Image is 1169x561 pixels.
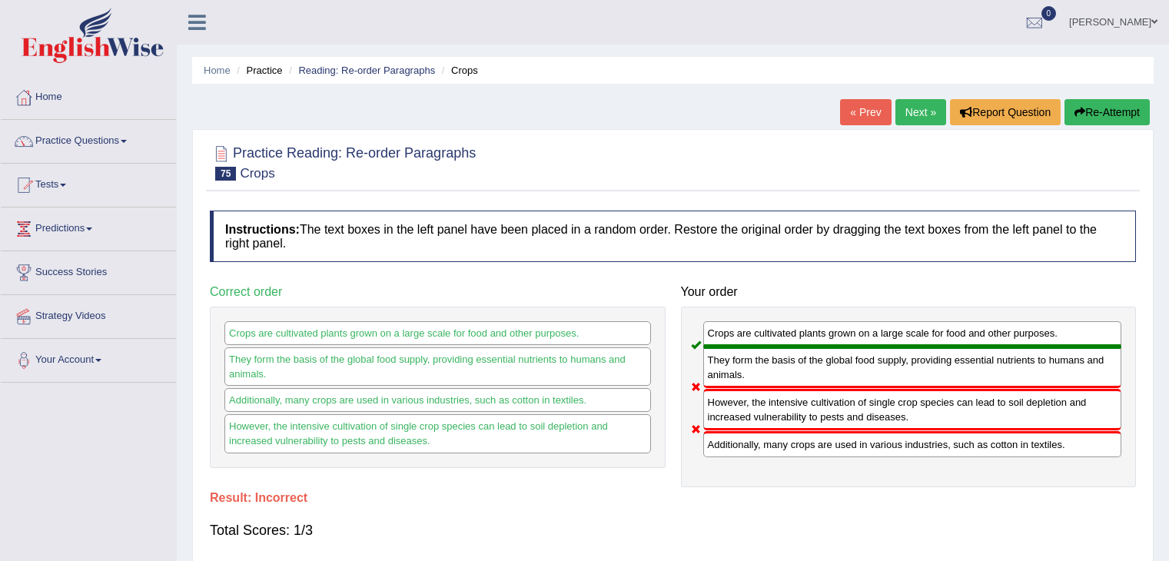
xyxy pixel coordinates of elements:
[204,65,231,76] a: Home
[210,512,1136,549] div: Total Scores: 1/3
[1064,99,1150,125] button: Re-Attempt
[703,347,1122,388] div: They form the basis of the global food supply, providing essential nutrients to humans and animals.
[224,347,651,386] div: They form the basis of the global food supply, providing essential nutrients to humans and animals.
[895,99,946,125] a: Next »
[1,120,176,158] a: Practice Questions
[210,142,476,181] h2: Practice Reading: Re-order Paragraphs
[210,211,1136,262] h4: The text boxes in the left panel have been placed in a random order. Restore the original order b...
[1041,6,1057,21] span: 0
[224,414,651,453] div: However, the intensive cultivation of single crop species can lead to soil depletion and increase...
[298,65,435,76] a: Reading: Re-order Paragraphs
[703,321,1122,347] div: Crops are cultivated plants grown on a large scale for food and other purposes.
[703,431,1122,456] div: Additionally, many crops are used in various industries, such as cotton in textiles.
[233,63,282,78] li: Practice
[1,339,176,377] a: Your Account
[210,491,1136,505] h4: Result:
[224,321,651,345] div: Crops are cultivated plants grown on a large scale for food and other purposes.
[1,295,176,334] a: Strategy Videos
[950,99,1061,125] button: Report Question
[438,63,478,78] li: Crops
[703,389,1122,430] div: However, the intensive cultivation of single crop species can lead to soil depletion and increase...
[215,167,236,181] span: 75
[1,164,176,202] a: Tests
[1,207,176,246] a: Predictions
[240,166,274,181] small: Crops
[225,223,300,236] b: Instructions:
[224,388,651,412] div: Additionally, many crops are used in various industries, such as cotton in textiles.
[681,285,1137,299] h4: Your order
[1,251,176,290] a: Success Stories
[1,76,176,115] a: Home
[840,99,891,125] a: « Prev
[210,285,666,299] h4: Correct order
